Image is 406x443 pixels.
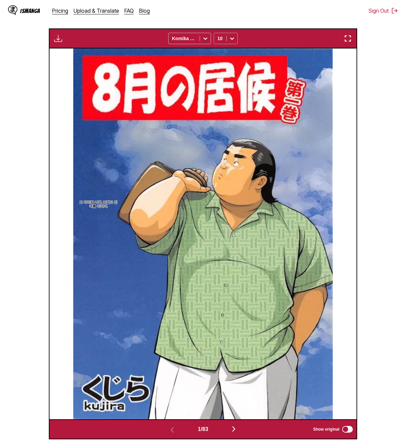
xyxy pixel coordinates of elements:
[8,5,17,15] img: IsManga Logo
[54,34,62,42] img: Download translated images
[369,7,398,14] button: Sign Out
[73,48,333,420] img: Manga Panel
[74,7,119,14] a: Upload & Translate
[52,7,68,14] a: Pricing
[8,5,52,16] a: IsManga LogoIsManga
[20,8,40,14] div: IsManga
[124,7,134,14] a: FAQ
[391,7,398,14] img: Sign out
[230,425,238,433] img: Next page
[168,426,176,434] img: Previous page
[198,426,208,432] span: 1 / 83
[139,7,150,14] a: Blog
[313,427,339,432] span: Show original
[344,34,352,42] img: Enter fullscreen
[77,198,120,209] p: 그 아이와 나의, 뜨겁고 긴 여름 이야기.
[342,426,353,433] input: Show original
